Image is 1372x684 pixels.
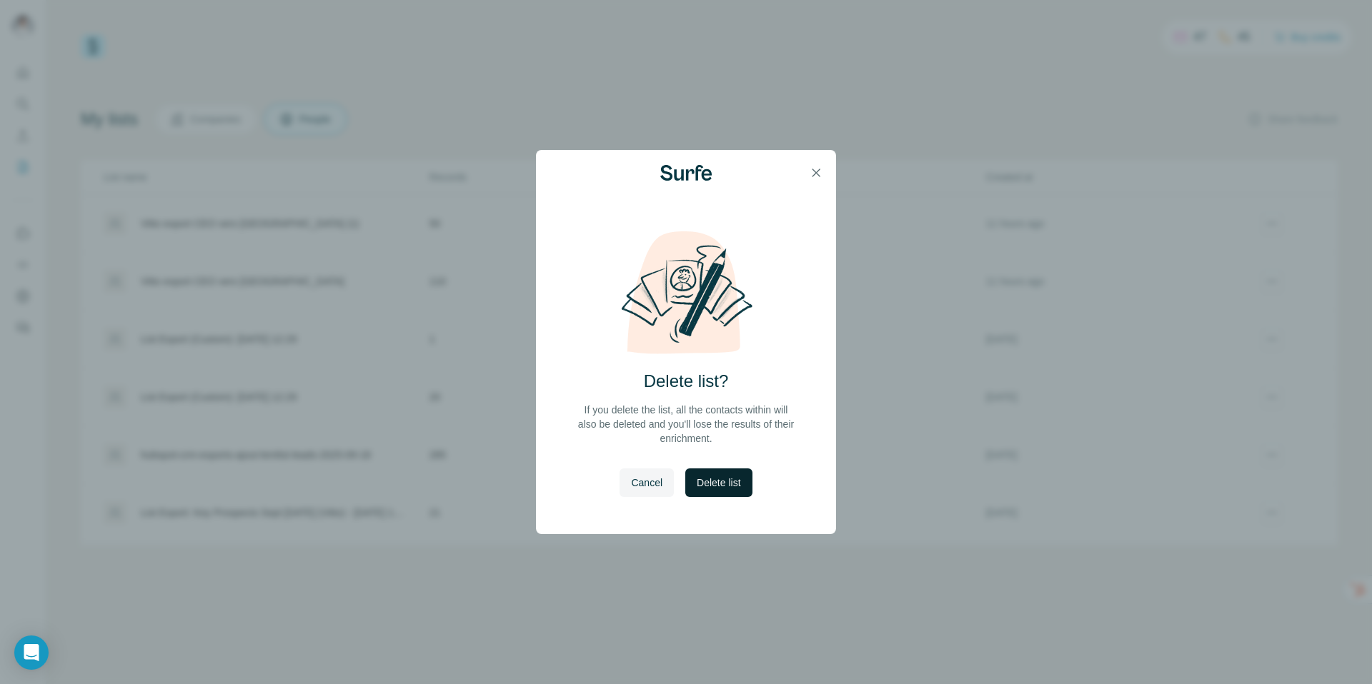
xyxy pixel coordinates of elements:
img: Surfe Logo [660,165,712,181]
img: delete-list [606,230,766,356]
span: Delete list [697,476,740,490]
p: If you delete the list, all the contacts within will also be deleted and you'll lose the results ... [576,403,796,446]
button: Cancel [620,468,674,497]
div: Open Intercom Messenger [14,635,49,670]
button: Delete list [685,468,752,497]
span: Cancel [631,476,662,490]
h2: Delete list? [644,370,729,393]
